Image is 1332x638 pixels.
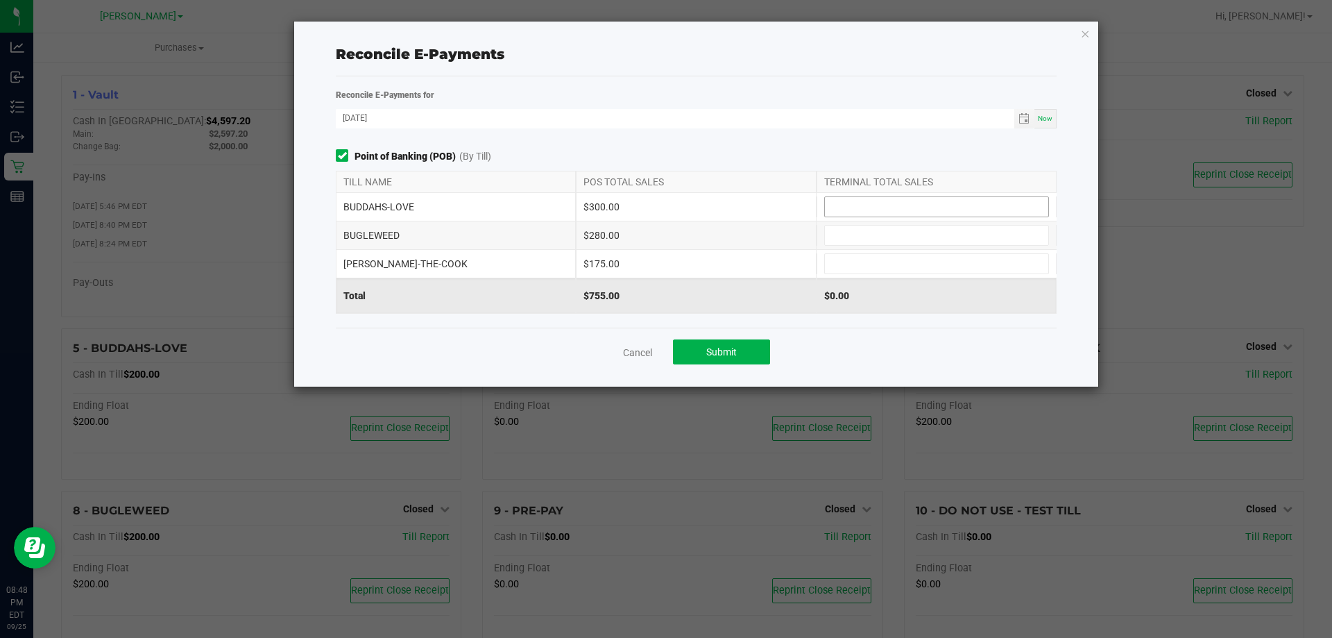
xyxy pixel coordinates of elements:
div: Total [336,278,576,313]
div: BUGLEWEED [336,221,576,249]
a: Cancel [623,346,652,360]
div: Reconcile E-Payments [336,44,1057,65]
div: [PERSON_NAME]-THE-COOK [336,250,576,278]
iframe: Resource center [14,527,55,569]
input: Date [336,109,1014,126]
form-toggle: Include in reconciliation [336,149,355,164]
div: TILL NAME [336,171,576,192]
span: Submit [706,346,737,358]
span: (By Till) [459,149,491,164]
div: BUDDAHS-LOVE [336,193,576,221]
button: Submit [673,339,770,364]
div: $300.00 [576,193,816,221]
span: Now [1038,115,1052,122]
div: $0.00 [817,278,1057,313]
div: $175.00 [576,250,816,278]
div: $755.00 [576,278,816,313]
strong: Point of Banking (POB) [355,149,456,164]
span: Toggle calendar [1014,109,1034,128]
div: TERMINAL TOTAL SALES [817,171,1057,192]
strong: Reconcile E-Payments for [336,90,434,100]
div: $280.00 [576,221,816,249]
div: POS TOTAL SALES [576,171,816,192]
